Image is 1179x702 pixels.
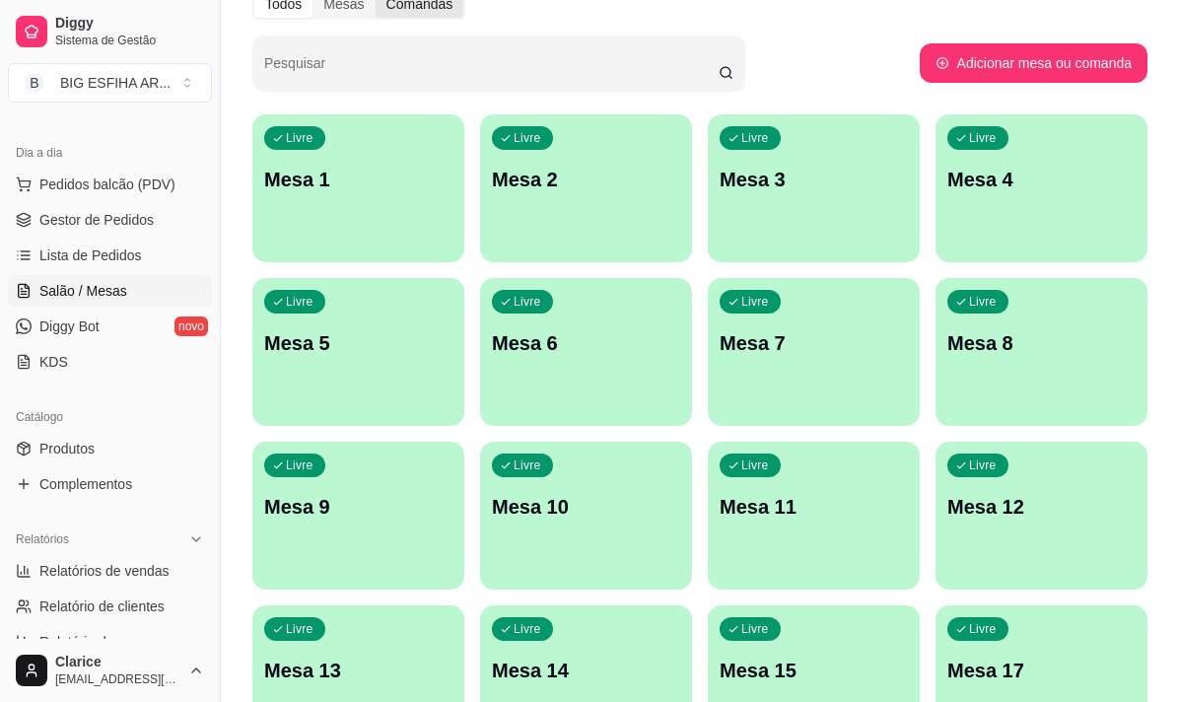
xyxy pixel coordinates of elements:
[264,493,452,521] p: Mesa 9
[39,246,142,265] span: Lista de Pedidos
[947,493,1136,521] p: Mesa 12
[39,632,159,652] span: Relatório de mesas
[252,278,464,426] button: LivreMesa 5
[286,457,313,473] p: Livre
[708,114,920,262] button: LivreMesa 3
[708,278,920,426] button: LivreMesa 7
[39,352,68,372] span: KDS
[252,114,464,262] button: LivreMesa 1
[480,442,692,590] button: LivreMesa 10
[39,561,170,581] span: Relatórios de vendas
[8,346,212,378] a: KDS
[720,493,908,521] p: Mesa 11
[8,240,212,271] a: Lista de Pedidos
[720,657,908,684] p: Mesa 15
[514,294,541,310] p: Livre
[55,15,204,33] span: Diggy
[708,442,920,590] button: LivreMesa 11
[39,439,95,458] span: Produtos
[8,626,212,658] a: Relatório de mesas
[514,457,541,473] p: Livre
[39,474,132,494] span: Complementos
[286,621,313,637] p: Livre
[492,657,680,684] p: Mesa 14
[252,442,464,590] button: LivreMesa 9
[720,329,908,357] p: Mesa 7
[492,166,680,193] p: Mesa 2
[936,278,1147,426] button: LivreMesa 8
[920,43,1147,83] button: Adicionar mesa ou comanda
[264,61,719,81] input: Pesquisar
[741,457,769,473] p: Livre
[39,175,175,194] span: Pedidos balcão (PDV)
[8,591,212,622] a: Relatório de clientes
[947,329,1136,357] p: Mesa 8
[39,597,165,616] span: Relatório de clientes
[969,457,997,473] p: Livre
[55,671,180,687] span: [EMAIL_ADDRESS][DOMAIN_NAME]
[60,73,171,93] div: BIG ESFIHA AR ...
[741,130,769,146] p: Livre
[264,166,452,193] p: Mesa 1
[8,433,212,464] a: Produtos
[286,130,313,146] p: Livre
[8,401,212,433] div: Catálogo
[514,130,541,146] p: Livre
[8,555,212,587] a: Relatórios de vendas
[39,316,100,336] span: Diggy Bot
[25,73,44,93] span: B
[741,294,769,310] p: Livre
[8,647,212,694] button: Clarice[EMAIL_ADDRESS][DOMAIN_NAME]
[8,63,212,103] button: Select a team
[8,169,212,200] button: Pedidos balcão (PDV)
[492,493,680,521] p: Mesa 10
[947,166,1136,193] p: Mesa 4
[264,657,452,684] p: Mesa 13
[286,294,313,310] p: Livre
[720,166,908,193] p: Mesa 3
[8,468,212,500] a: Complementos
[264,329,452,357] p: Mesa 5
[514,621,541,637] p: Livre
[55,33,204,48] span: Sistema de Gestão
[947,657,1136,684] p: Mesa 17
[741,621,769,637] p: Livre
[969,130,997,146] p: Livre
[492,329,680,357] p: Mesa 6
[8,137,212,169] div: Dia a dia
[39,281,127,301] span: Salão / Mesas
[16,531,69,547] span: Relatórios
[936,114,1147,262] button: LivreMesa 4
[480,278,692,426] button: LivreMesa 6
[55,654,180,671] span: Clarice
[39,210,154,230] span: Gestor de Pedidos
[8,311,212,342] a: Diggy Botnovo
[8,275,212,307] a: Salão / Mesas
[936,442,1147,590] button: LivreMesa 12
[8,204,212,236] a: Gestor de Pedidos
[969,621,997,637] p: Livre
[480,114,692,262] button: LivreMesa 2
[8,8,212,55] a: DiggySistema de Gestão
[969,294,997,310] p: Livre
